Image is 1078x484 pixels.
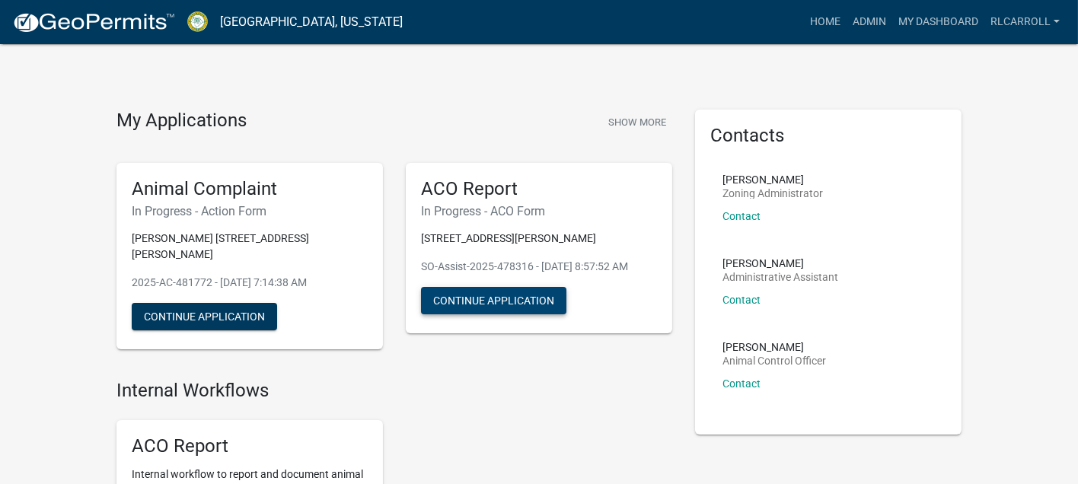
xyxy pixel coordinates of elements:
h5: ACO Report [421,178,657,200]
p: Zoning Administrator [722,188,823,199]
p: SO-Assist-2025-478316 - [DATE] 8:57:52 AM [421,259,657,275]
a: My Dashboard [892,8,984,37]
h5: Contacts [710,125,946,147]
a: Contact [722,377,761,390]
h6: In Progress - Action Form [132,204,368,218]
a: [GEOGRAPHIC_DATA], [US_STATE] [220,9,403,35]
a: RLcarroll [984,8,1066,37]
a: Home [804,8,847,37]
a: Admin [847,8,892,37]
a: Contact [722,210,761,222]
button: Show More [602,110,672,135]
h6: In Progress - ACO Form [421,204,657,218]
p: Animal Control Officer [722,355,826,366]
h4: Internal Workflows [116,380,672,402]
button: Continue Application [421,287,566,314]
p: [PERSON_NAME] [STREET_ADDRESS][PERSON_NAME] [132,231,368,263]
p: 2025-AC-481772 - [DATE] 7:14:38 AM [132,275,368,291]
h4: My Applications [116,110,247,132]
p: Administrative Assistant [722,272,838,282]
a: Contact [722,294,761,306]
h5: Animal Complaint [132,178,368,200]
h5: ACO Report [132,435,368,457]
p: [STREET_ADDRESS][PERSON_NAME] [421,231,657,247]
p: [PERSON_NAME] [722,174,823,185]
button: Continue Application [132,303,277,330]
img: Crawford County, Georgia [187,11,208,32]
p: [PERSON_NAME] [722,258,838,269]
p: [PERSON_NAME] [722,342,826,352]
